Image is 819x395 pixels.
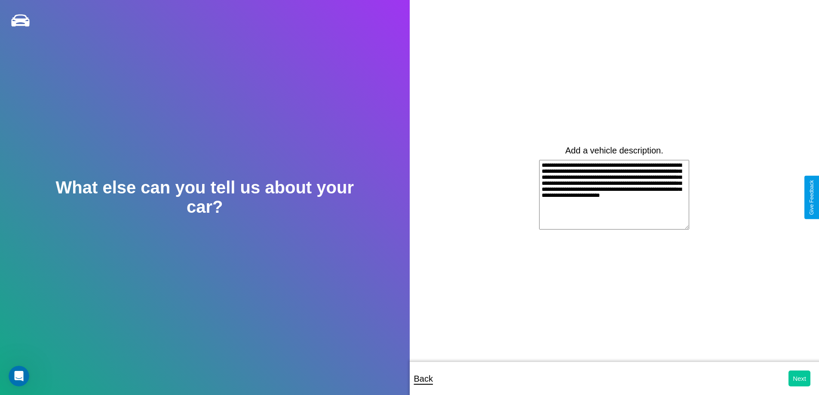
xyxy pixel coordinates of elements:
[565,146,663,156] label: Add a vehicle description.
[41,178,368,217] h2: What else can you tell us about your car?
[788,371,810,386] button: Next
[414,371,433,386] p: Back
[809,180,815,215] div: Give Feedback
[9,366,29,386] iframe: Intercom live chat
